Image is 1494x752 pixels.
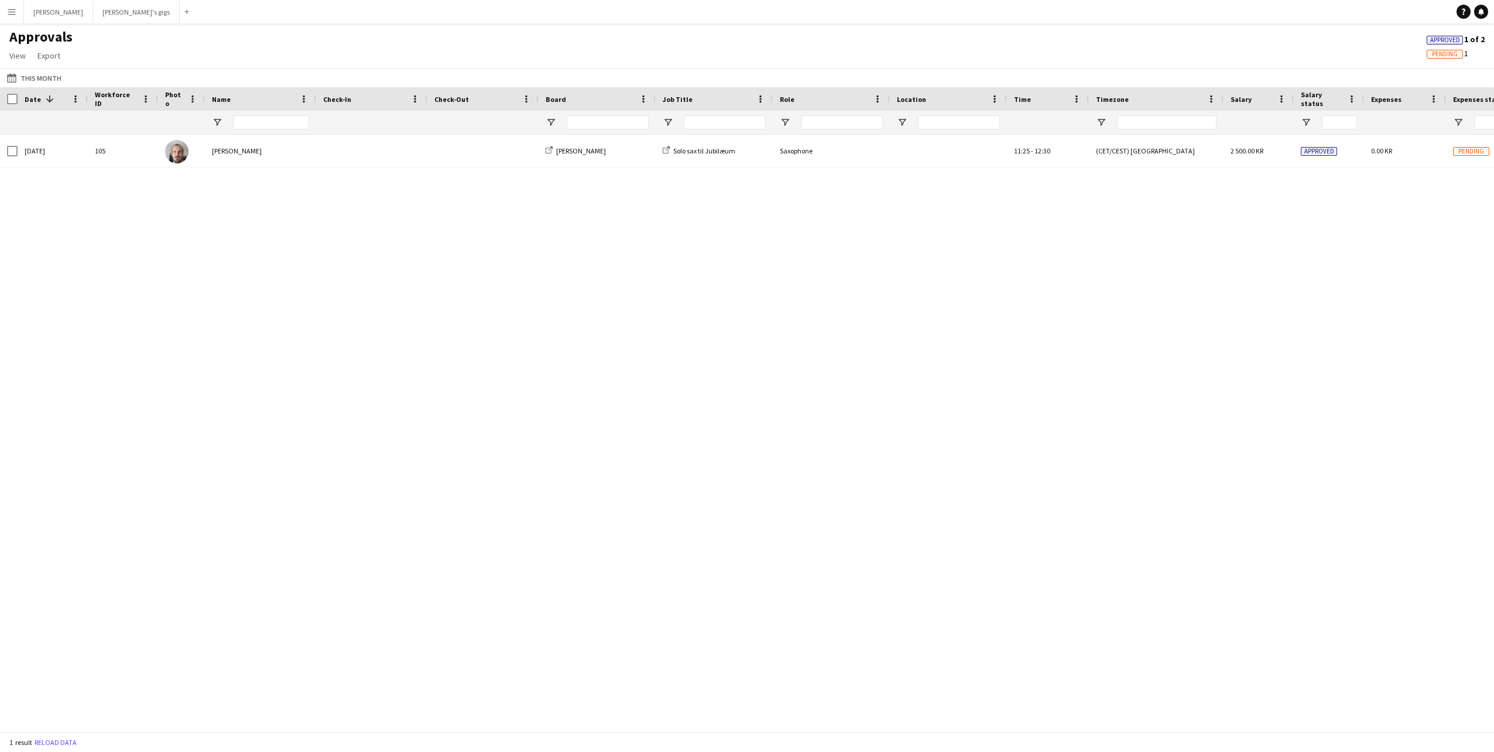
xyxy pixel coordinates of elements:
[1117,115,1217,129] input: Timezone Filter Input
[673,146,735,155] span: Solo sax til Jubilæum
[18,135,88,167] div: [DATE]
[205,135,316,167] div: [PERSON_NAME]
[9,50,26,61] span: View
[1231,95,1252,104] span: Salary
[773,135,890,167] div: Saxophone
[1301,90,1343,108] span: Salary status
[546,146,606,155] a: [PERSON_NAME]
[24,1,93,23] button: [PERSON_NAME]
[1322,115,1357,129] input: Salary status Filter Input
[323,95,351,104] span: Check-In
[1453,147,1489,156] span: Pending
[212,95,231,104] span: Name
[88,135,158,167] div: 105
[1301,147,1337,156] span: Approved
[1427,34,1485,45] span: 1 of 2
[663,117,673,128] button: Open Filter Menu
[556,146,606,155] span: [PERSON_NAME]
[663,146,735,155] a: Solo sax til Jubilæum
[1301,117,1311,128] button: Open Filter Menu
[1014,95,1031,104] span: Time
[32,736,79,749] button: Reload data
[1096,117,1106,128] button: Open Filter Menu
[1371,95,1402,104] span: Expenses
[95,90,137,108] span: Workforce ID
[1453,117,1464,128] button: Open Filter Menu
[93,1,180,23] button: [PERSON_NAME]'s gigs
[897,95,926,104] span: Location
[918,115,1000,129] input: Location Filter Input
[212,117,222,128] button: Open Filter Menu
[684,115,766,129] input: Job Title Filter Input
[33,48,65,63] a: Export
[37,50,60,61] span: Export
[546,95,566,104] span: Board
[1427,48,1468,59] span: 1
[546,117,556,128] button: Open Filter Menu
[165,140,189,163] img: Andreas Bøttiger
[5,71,64,85] button: This Month
[780,95,794,104] span: Role
[1096,95,1129,104] span: Timezone
[780,117,790,128] button: Open Filter Menu
[25,95,41,104] span: Date
[1031,146,1033,155] span: -
[663,95,693,104] span: Job Title
[567,115,649,129] input: Board Filter Input
[1014,146,1030,155] span: 11:25
[434,95,469,104] span: Check-Out
[1371,146,1392,155] span: 0.00 KR
[165,90,184,108] span: Photo
[1089,135,1224,167] div: (CET/CEST) [GEOGRAPHIC_DATA]
[1432,50,1458,58] span: Pending
[5,48,30,63] a: View
[1430,36,1460,44] span: Approved
[233,115,309,129] input: Name Filter Input
[801,115,883,129] input: Role Filter Input
[1034,146,1050,155] span: 12:30
[897,117,907,128] button: Open Filter Menu
[1231,146,1263,155] span: 2 500.00 KR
